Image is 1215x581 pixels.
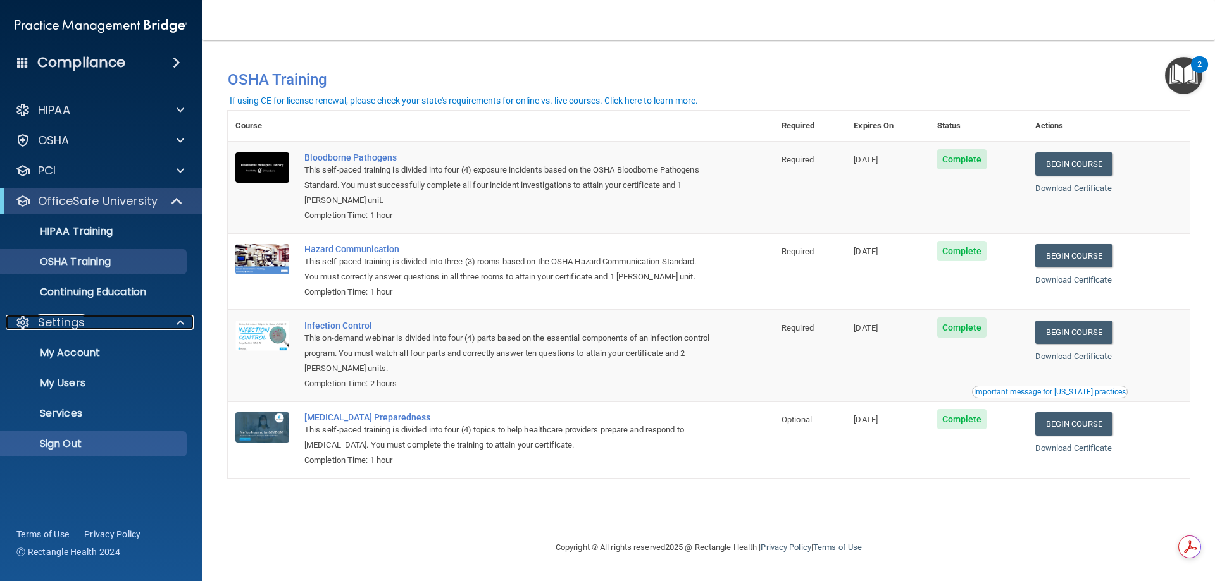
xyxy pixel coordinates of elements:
[1035,275,1112,284] a: Download Certificate
[304,453,711,468] div: Completion Time: 1 hour
[230,96,698,105] div: If using CE for license renewal, please check your state's requirements for online vs. live cours...
[304,376,711,391] div: Completion Time: 2 hours
[8,377,181,389] p: My Users
[38,163,56,178] p: PCI
[1028,111,1190,142] th: Actions
[15,102,184,118] a: HIPAA
[38,133,70,148] p: OSHA
[15,13,187,39] img: PMB logo
[304,208,711,223] div: Completion Time: 1 hour
[974,388,1126,396] div: Important message for [US_STATE] practices
[8,286,181,298] p: Continuing Education
[8,225,113,238] p: HIPAA Training
[15,315,184,330] a: Settings
[8,255,111,268] p: OSHA Training
[8,346,181,359] p: My Account
[782,415,812,424] span: Optional
[1035,152,1112,176] a: Begin Course
[16,546,120,558] span: Ⓒ Rectangle Health 2024
[15,163,184,178] a: PCI
[854,247,878,256] span: [DATE]
[1035,183,1112,193] a: Download Certificate
[782,323,814,333] span: Required
[304,412,711,422] a: [MEDICAL_DATA] Preparedness
[228,71,1190,89] h4: OSHA Training
[854,155,878,164] span: [DATE]
[304,244,711,254] a: Hazard Communication
[38,193,158,209] p: OfficeSafe University
[228,94,700,107] button: If using CE for license renewal, please check your state's requirements for online vs. live cours...
[304,321,711,331] a: Infection Control
[774,111,846,142] th: Required
[972,386,1128,398] button: Read this if you are a dental practitioner in the state of CA
[937,409,987,429] span: Complete
[37,54,125,71] h4: Compliance
[304,152,711,162] a: Bloodborne Pathogens
[1035,244,1112,267] a: Begin Course
[84,528,141,541] a: Privacy Policy
[854,415,878,424] span: [DATE]
[228,111,297,142] th: Course
[813,542,862,552] a: Terms of Use
[854,323,878,333] span: [DATE]
[1035,412,1112,436] a: Begin Course
[761,542,811,552] a: Privacy Policy
[937,317,987,338] span: Complete
[8,437,181,450] p: Sign Out
[304,331,711,376] div: This on-demand webinar is divided into four (4) parts based on the essential components of an inf...
[15,193,184,209] a: OfficeSafe University
[937,241,987,261] span: Complete
[782,247,814,256] span: Required
[478,527,940,568] div: Copyright © All rights reserved 2025 @ Rectangle Health | |
[8,407,181,420] p: Services
[1165,57,1202,94] button: Open Resource Center, 2 new notifications
[38,102,70,118] p: HIPAA
[304,422,711,453] div: This self-paced training is divided into four (4) topics to help healthcare providers prepare and...
[782,155,814,164] span: Required
[1035,352,1112,361] a: Download Certificate
[1035,321,1112,344] a: Begin Course
[937,149,987,169] span: Complete
[304,162,711,208] div: This self-paced training is divided into four (4) exposure incidents based on the OSHA Bloodborne...
[1197,64,1202,81] div: 2
[304,284,711,300] div: Completion Time: 1 hour
[304,254,711,284] div: This self-paced training is divided into three (3) rooms based on the OSHA Hazard Communication S...
[38,315,85,330] p: Settings
[1035,443,1112,453] a: Download Certificate
[16,528,69,541] a: Terms of Use
[930,111,1028,142] th: Status
[846,111,929,142] th: Expires On
[15,133,184,148] a: OSHA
